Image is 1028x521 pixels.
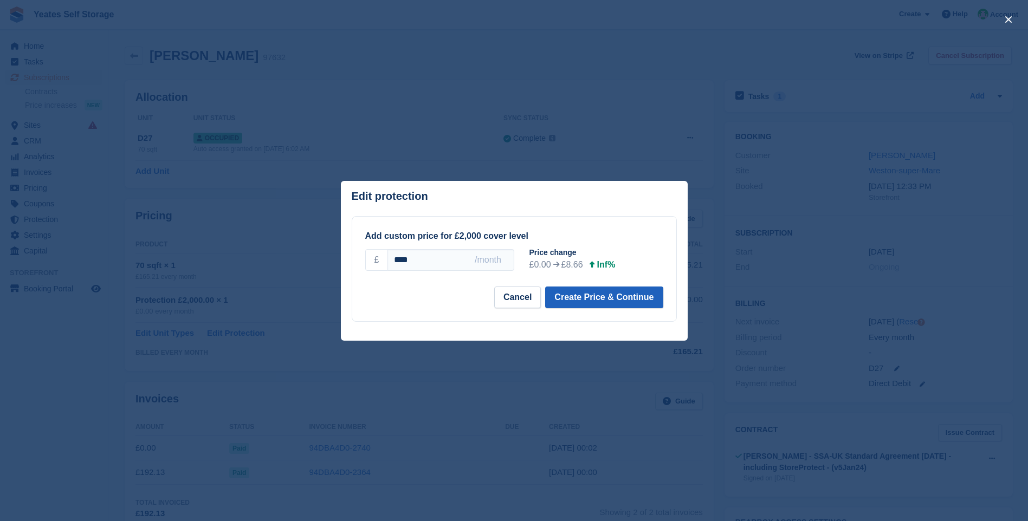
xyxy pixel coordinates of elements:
div: £0.00 [529,258,551,271]
p: Edit protection [352,190,428,203]
div: £8.66 [561,258,583,271]
div: Price change [529,247,672,258]
div: Inf% [597,258,616,271]
button: Cancel [494,286,541,308]
button: close [1000,11,1017,28]
div: Add custom price for £2,000 cover level [365,230,663,243]
button: Create Price & Continue [545,286,663,308]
